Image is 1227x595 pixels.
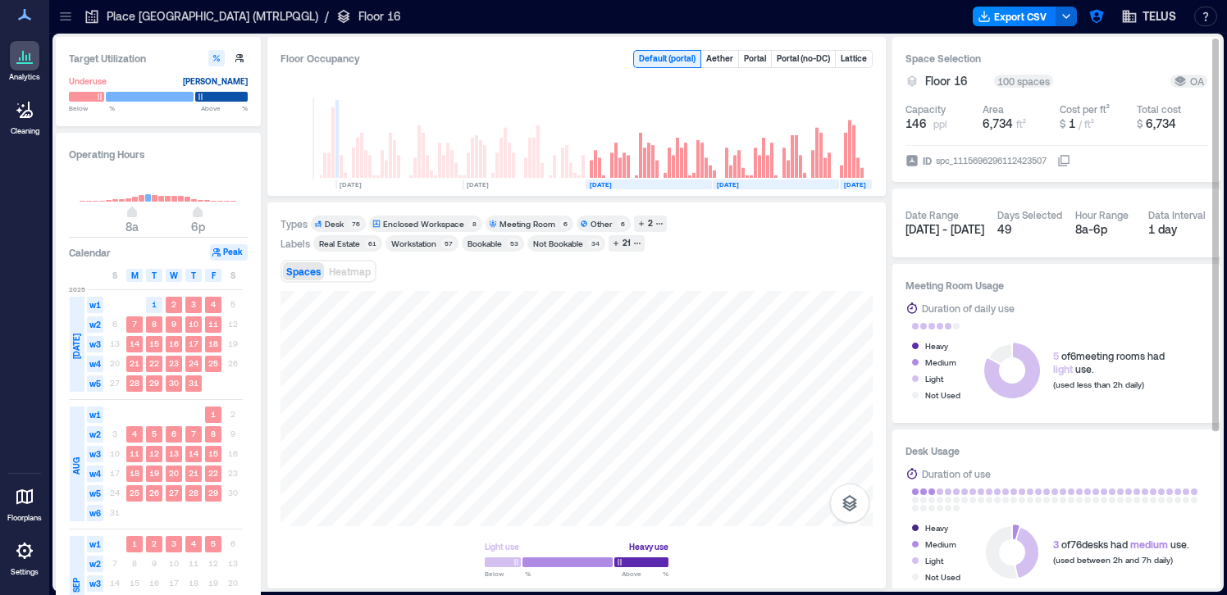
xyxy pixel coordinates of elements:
[925,354,956,370] div: Medium
[905,222,984,236] span: [DATE] - [DATE]
[87,297,103,313] span: w1
[772,51,835,67] button: Portal (no-DC)
[997,208,1062,221] div: Days Selected
[11,126,39,136] p: Cleaning
[925,338,948,354] div: Heavy
[1079,118,1094,129] span: / ft²
[152,319,157,329] text: 8
[925,73,988,89] button: Floor 16
[2,477,47,528] a: Floorplans
[7,513,42,523] p: Floorplans
[441,238,455,248] div: 57
[717,180,739,188] text: [DATE]
[618,219,627,229] div: 6
[1053,555,1173,565] span: (used between 2h and 7h daily)
[131,269,139,282] span: M
[1148,221,1208,238] div: 1 day
[645,216,655,231] div: 2
[325,8,329,25] p: /
[485,538,519,555] div: Light use
[1053,363,1073,375] span: light
[11,567,39,577] p: Settings
[201,103,248,113] span: Above %
[87,426,103,443] span: w2
[1053,538,1189,551] div: of 76 desks had use.
[211,299,216,309] text: 4
[934,152,1048,169] div: spc_1115696296112423507
[609,235,645,252] button: 21
[132,538,137,548] text: 1
[5,531,44,582] a: Settings
[922,466,991,482] div: Duration of use
[169,378,179,388] text: 30
[620,236,633,251] div: 21
[211,429,216,438] text: 8
[469,219,479,229] div: 8
[69,50,248,66] h3: Target Utilization
[169,338,179,348] text: 16
[925,73,968,89] span: Floor 16
[130,448,139,458] text: 11
[1053,349,1165,375] div: of 6 meeting rooms had use.
[634,51,700,67] button: Default (portal)
[1130,538,1168,550] span: medium
[87,356,103,372] span: w4
[925,370,943,387] div: Light
[925,569,960,585] div: Not Used
[622,569,668,579] span: Above %
[171,538,176,548] text: 3
[87,505,103,521] span: w6
[87,575,103,592] span: w3
[1016,118,1026,129] span: ft²
[983,116,1013,130] span: 6,734
[70,578,83,593] span: SEP
[189,488,198,497] text: 28
[905,116,927,132] span: 146
[211,409,216,419] text: 1
[1146,116,1176,130] span: 6,734
[340,180,362,188] text: [DATE]
[281,217,308,230] div: Types
[130,488,139,497] text: 25
[191,299,196,309] text: 3
[983,102,1004,116] div: Area
[391,238,436,249] div: Workstation
[591,218,613,229] div: Other
[499,218,555,229] div: Meeting Room
[171,429,176,438] text: 6
[1075,221,1135,238] div: 8a - 6p
[468,238,502,249] div: Bookable
[283,262,324,280] button: Spaces
[208,358,218,368] text: 25
[152,299,157,309] text: 1
[87,446,103,462] span: w3
[1060,118,1065,129] span: $
[1053,379,1144,389] span: (used less than 2h daily)
[923,152,932,169] span: ID
[149,358,159,368] text: 22
[189,358,198,368] text: 24
[152,269,157,282] span: T
[130,378,139,388] text: 28
[189,448,198,458] text: 14
[325,218,344,229] div: Desk
[994,75,1053,88] div: 100 spaces
[844,180,866,188] text: [DATE]
[152,429,157,438] text: 5
[170,269,178,282] span: W
[629,538,668,555] div: Heavy use
[1053,350,1059,361] span: 5
[485,569,531,579] span: Below %
[191,538,196,548] text: 4
[189,319,198,329] text: 10
[590,180,612,188] text: [DATE]
[69,103,115,113] span: Below %
[1137,118,1143,129] span: $
[1174,75,1204,88] div: OA
[9,72,40,82] p: Analytics
[925,520,948,536] div: Heavy
[925,387,960,403] div: Not Used
[87,466,103,482] span: w4
[210,244,248,261] button: Peak
[4,36,45,87] a: Analytics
